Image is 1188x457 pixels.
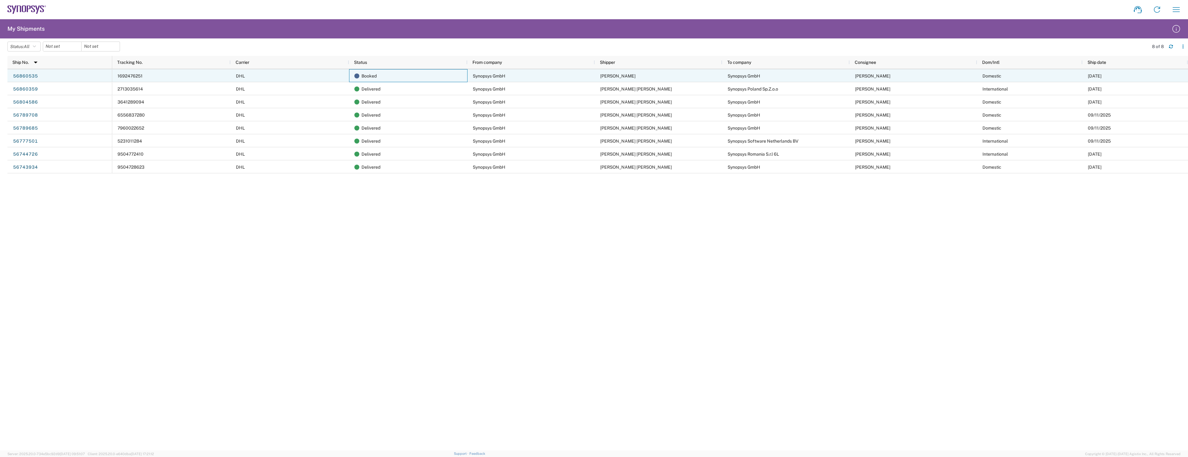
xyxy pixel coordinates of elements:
span: From company [472,60,502,65]
span: Synopsys Romania S.r.l 6L [728,152,779,157]
span: Synopsys GmbH [473,126,505,131]
span: Delivered [361,161,380,174]
span: Delivered [361,82,380,95]
span: 09/12/2025 [1088,100,1102,104]
span: Domestic [982,165,1001,170]
span: Domestic [982,73,1001,78]
span: Synopsys GmbH [473,113,505,118]
span: Silvana Mariana Matei [600,100,672,104]
span: Tracking No. [117,60,143,65]
span: Carrier [236,60,249,65]
span: International [982,87,1008,91]
span: Doru Dramba [855,152,890,157]
span: 9504772410 [117,152,144,157]
span: 09/11/2025 [1088,126,1111,131]
span: Synopsys GmbH [473,87,505,91]
span: DHL [236,139,245,144]
span: Domestic [982,113,1001,118]
span: DHL [236,113,245,118]
span: Booked [361,69,377,82]
span: 5231011284 [117,139,142,144]
span: Synopsys GmbH [473,139,505,144]
a: 56860535 [13,71,38,81]
a: Feedback [469,452,485,455]
a: 56789685 [13,123,38,133]
span: All [24,44,29,49]
h2: My Shipments [7,25,45,33]
a: 56804586 [13,97,38,107]
span: DHL [236,165,245,170]
a: 56744726 [13,149,38,159]
span: David DeMarcos [855,126,890,131]
span: 09/11/2025 [1088,139,1111,144]
span: [DATE] 09:51:07 [60,452,85,456]
input: Not set [82,42,120,51]
a: 56777501 [13,136,38,146]
span: Client: 2025.20.0-e640dba [88,452,154,456]
span: Synopsys GmbH [728,73,760,78]
img: arrow-dropdown.svg [31,57,41,67]
span: Synopsys GmbH [473,100,505,104]
span: Server: 2025.20.0-734e5bc92d9 [7,452,85,456]
span: 09/11/2025 [1088,113,1111,118]
span: 2713035614 [117,87,143,91]
span: 09/08/2025 [1088,165,1102,170]
span: Silvana Mariana Matei [600,139,672,144]
span: [DATE] 17:21:12 [131,452,154,456]
span: 09/08/2025 [1088,152,1102,157]
span: 3641289094 [117,100,144,104]
span: Delivered [361,109,380,122]
button: Status:All [7,42,41,51]
span: Domestic [982,126,1001,131]
span: Silvana Mariana Matei [600,87,672,91]
span: 09/18/2025 [1088,87,1102,91]
span: DHL [236,87,245,91]
span: Status [354,60,367,65]
a: 56789708 [13,110,38,120]
span: 9504728623 [117,165,144,170]
span: Andrew Kachar [855,87,890,91]
span: Stephan Rath [855,165,890,170]
span: Synopsys Poland Sp.Z.o.o [728,87,778,91]
div: 8 of 8 [1152,44,1164,49]
a: 56743934 [13,162,38,172]
span: 09/21/2025 [1088,73,1102,78]
span: Synopsys GmbH [473,73,505,78]
span: International [982,152,1008,157]
span: To company [727,60,751,65]
span: Shipper [600,60,615,65]
span: Silvana Mariana Matei [600,165,672,170]
span: Synopsys GmbH [473,152,505,157]
a: Support [454,452,469,455]
span: Synopsys Software Netherlands BV [728,139,798,144]
span: Delivered [361,148,380,161]
span: DHL [236,152,245,157]
span: Copyright © [DATE]-[DATE] Agistix Inc., All Rights Reserved [1085,451,1181,457]
span: DHL [236,100,245,104]
span: Consignee [855,60,876,65]
span: Domestic [982,100,1001,104]
span: Stephan Rath [855,113,890,118]
span: Synopsys GmbH [728,100,760,104]
span: David DeMarcos [600,73,636,78]
span: Synopsys GmbH [728,113,760,118]
span: Louei Nefzi [855,100,890,104]
span: DHL [236,73,245,78]
span: 7960022652 [117,126,144,131]
span: Delivered [361,135,380,148]
span: Synopsys GmbH [473,165,505,170]
input: Not set [43,42,81,51]
span: Rainer Marcischewski [855,73,890,78]
span: Silvana Mariana Matei [600,152,672,157]
span: Synopsys GmbH [728,126,760,131]
span: Silvana Mariana Matei [600,113,672,118]
span: Silvana Mariana Matei [600,126,672,131]
span: Synopsys GmbH [728,165,760,170]
span: Ship No. [12,60,29,65]
span: Delivered [361,122,380,135]
span: 6556837280 [117,113,145,118]
span: International [982,139,1008,144]
span: Ship date [1088,60,1106,65]
span: Sravya Tangellamudi [855,139,890,144]
span: 1692476251 [117,73,143,78]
